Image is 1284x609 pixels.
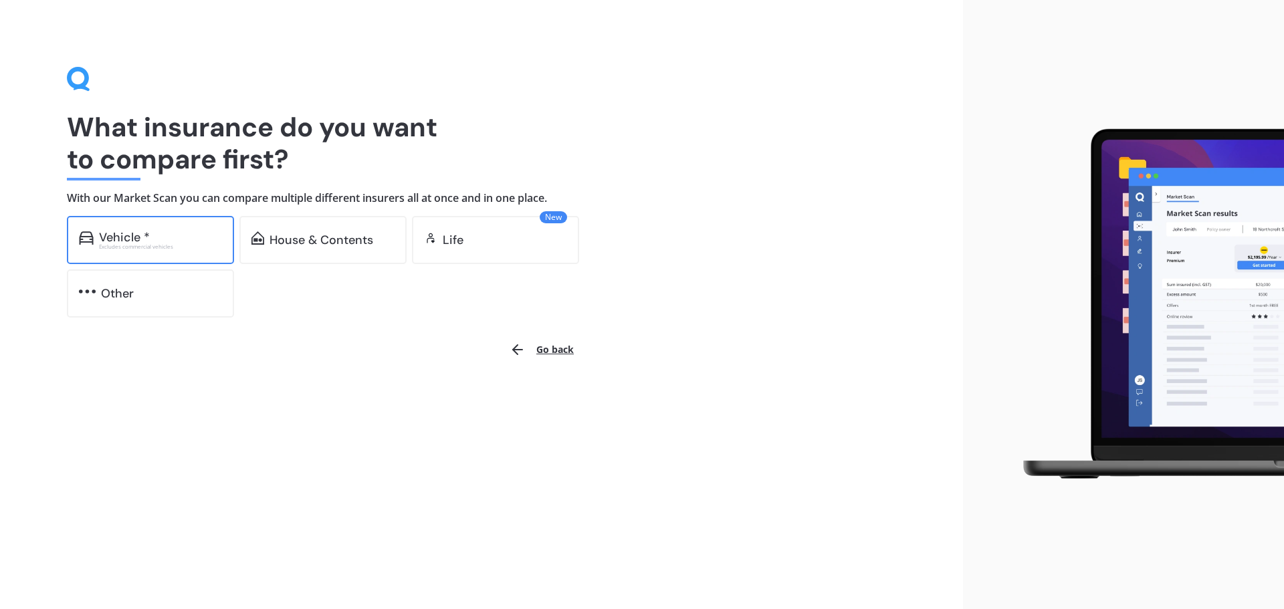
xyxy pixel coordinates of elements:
[67,111,896,175] h1: What insurance do you want to compare first?
[251,231,264,245] img: home-and-contents.b802091223b8502ef2dd.svg
[101,287,134,300] div: Other
[99,231,150,244] div: Vehicle *
[502,334,582,366] button: Go back
[443,233,463,247] div: Life
[99,244,222,249] div: Excludes commercial vehicles
[424,231,437,245] img: life.f720d6a2d7cdcd3ad642.svg
[79,231,94,245] img: car.f15378c7a67c060ca3f3.svg
[79,285,96,298] img: other.81dba5aafe580aa69f38.svg
[270,233,373,247] div: House & Contents
[67,191,896,205] h4: With our Market Scan you can compare multiple different insurers all at once and in one place.
[540,211,567,223] span: New
[1004,121,1284,489] img: laptop.webp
